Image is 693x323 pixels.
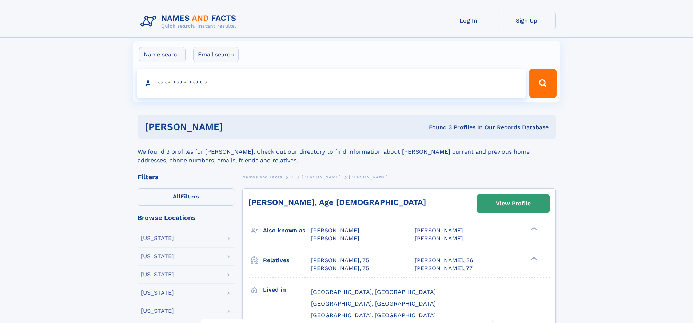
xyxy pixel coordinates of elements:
[263,254,311,267] h3: Relatives
[145,122,326,131] h1: [PERSON_NAME]
[290,172,294,181] a: C
[263,224,311,237] h3: Also known as
[311,235,359,242] span: [PERSON_NAME]
[415,227,463,234] span: [PERSON_NAME]
[302,174,340,180] span: [PERSON_NAME]
[326,123,549,131] div: Found 3 Profiles In Our Records Database
[141,235,174,241] div: [US_STATE]
[139,47,186,62] label: Name search
[290,174,294,180] span: C
[193,47,239,62] label: Email search
[529,256,538,261] div: ❯
[477,195,549,212] a: View Profile
[173,193,180,200] span: All
[141,308,174,314] div: [US_STATE]
[439,12,498,29] a: Log In
[311,312,436,319] span: [GEOGRAPHIC_DATA], [GEOGRAPHIC_DATA]
[263,284,311,296] h3: Lived in
[415,256,473,264] a: [PERSON_NAME], 36
[138,188,235,206] label: Filters
[138,12,242,31] img: Logo Names and Facts
[302,172,340,181] a: [PERSON_NAME]
[138,214,235,221] div: Browse Locations
[248,198,426,207] a: [PERSON_NAME], Age [DEMOGRAPHIC_DATA]
[138,139,556,165] div: We found 3 profiles for [PERSON_NAME]. Check out our directory to find information about [PERSON_...
[529,69,556,98] button: Search Button
[311,300,436,307] span: [GEOGRAPHIC_DATA], [GEOGRAPHIC_DATA]
[311,288,436,295] span: [GEOGRAPHIC_DATA], [GEOGRAPHIC_DATA]
[141,290,174,296] div: [US_STATE]
[141,272,174,277] div: [US_STATE]
[498,12,556,29] a: Sign Up
[242,172,282,181] a: Names and Facts
[138,174,235,180] div: Filters
[137,69,526,98] input: search input
[349,174,388,180] span: [PERSON_NAME]
[311,227,359,234] span: [PERSON_NAME]
[415,235,463,242] span: [PERSON_NAME]
[529,227,538,231] div: ❯
[141,253,174,259] div: [US_STATE]
[311,256,369,264] a: [PERSON_NAME], 75
[415,264,473,272] a: [PERSON_NAME], 77
[496,195,531,212] div: View Profile
[311,264,369,272] a: [PERSON_NAME], 75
